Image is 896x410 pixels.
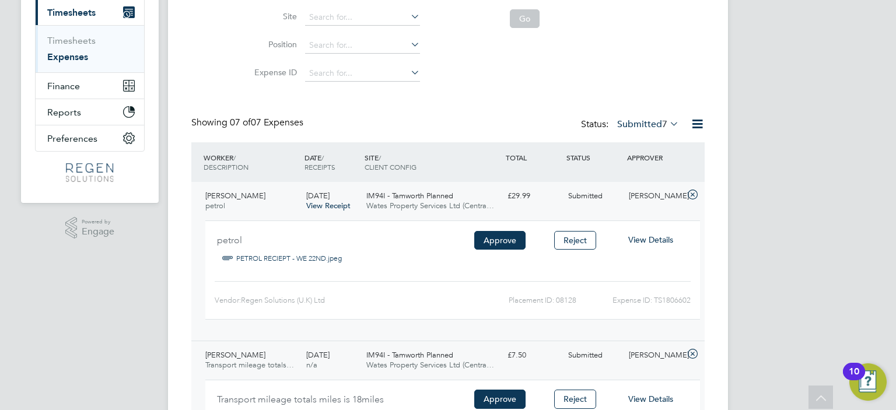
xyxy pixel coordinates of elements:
[244,11,297,22] label: Site
[244,67,297,78] label: Expense ID
[205,360,294,370] span: Transport mileage totals…
[554,231,596,250] button: Reject
[624,187,685,206] div: [PERSON_NAME]
[366,350,453,360] span: IM94I - Tamworth Planned
[233,153,236,162] span: /
[510,9,540,28] button: Go
[304,162,335,171] span: RECEIPTS
[474,390,526,408] button: Approve
[581,117,681,133] div: Status:
[191,117,306,129] div: Showing
[424,291,576,310] div: Placement ID: 08128
[503,187,563,206] div: £29.99
[628,234,673,245] span: View Details
[321,153,324,162] span: /
[215,291,424,310] div: Vendor:
[662,118,667,130] span: 7
[362,147,503,177] div: SITE
[47,51,88,62] a: Expenses
[217,230,462,250] div: petrol
[554,390,596,408] button: Reject
[82,217,114,227] span: Powered by
[849,372,859,387] div: 10
[624,147,685,168] div: APPROVER
[36,25,144,72] div: Timesheets
[379,153,381,162] span: /
[628,394,673,404] span: View Details
[563,147,624,168] div: STATUS
[305,37,420,54] input: Search for...
[35,163,145,182] a: Go to home page
[306,350,330,360] span: [DATE]
[474,231,526,250] button: Approve
[66,163,113,182] img: regensolutions-logo-retina.png
[47,7,96,18] span: Timesheets
[236,250,342,267] a: PETROL RECIEPT - WE 22ND.jpeg
[204,162,249,171] span: DESCRIPTION
[244,39,297,50] label: Position
[47,133,97,144] span: Preferences
[205,191,265,201] span: [PERSON_NAME]
[306,191,330,201] span: [DATE]
[47,107,81,118] span: Reports
[366,201,494,211] span: Wates Property Services Ltd (Centra…
[302,147,362,177] div: DATE
[205,350,265,360] span: [PERSON_NAME]
[305,65,420,82] input: Search for...
[366,360,494,370] span: Wates Property Services Ltd (Centra…
[36,125,144,151] button: Preferences
[624,346,685,365] div: [PERSON_NAME]
[205,201,225,211] span: petrol
[365,162,416,171] span: CLIENT CONFIG
[65,217,115,239] a: Powered byEngage
[503,346,563,365] div: £7.50
[82,227,114,237] span: Engage
[36,99,144,125] button: Reports
[230,117,303,128] span: 07 Expenses
[305,9,420,26] input: Search for...
[568,350,603,360] span: Submitted
[849,363,887,401] button: Open Resource Center, 10 new notifications
[617,118,679,130] label: Submitted
[306,360,317,370] span: n/a
[576,291,691,310] div: Expense ID: TS1806602
[230,117,251,128] span: 07 of
[241,296,325,304] span: Regen Solutions (U.K) Ltd
[47,80,80,92] span: Finance
[36,73,144,99] button: Finance
[306,201,351,211] a: View Receipt
[366,191,453,201] span: IM94I - Tamworth Planned
[201,147,302,177] div: WORKER
[47,35,96,46] a: Timesheets
[568,191,603,201] span: Submitted
[503,147,563,168] div: TOTAL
